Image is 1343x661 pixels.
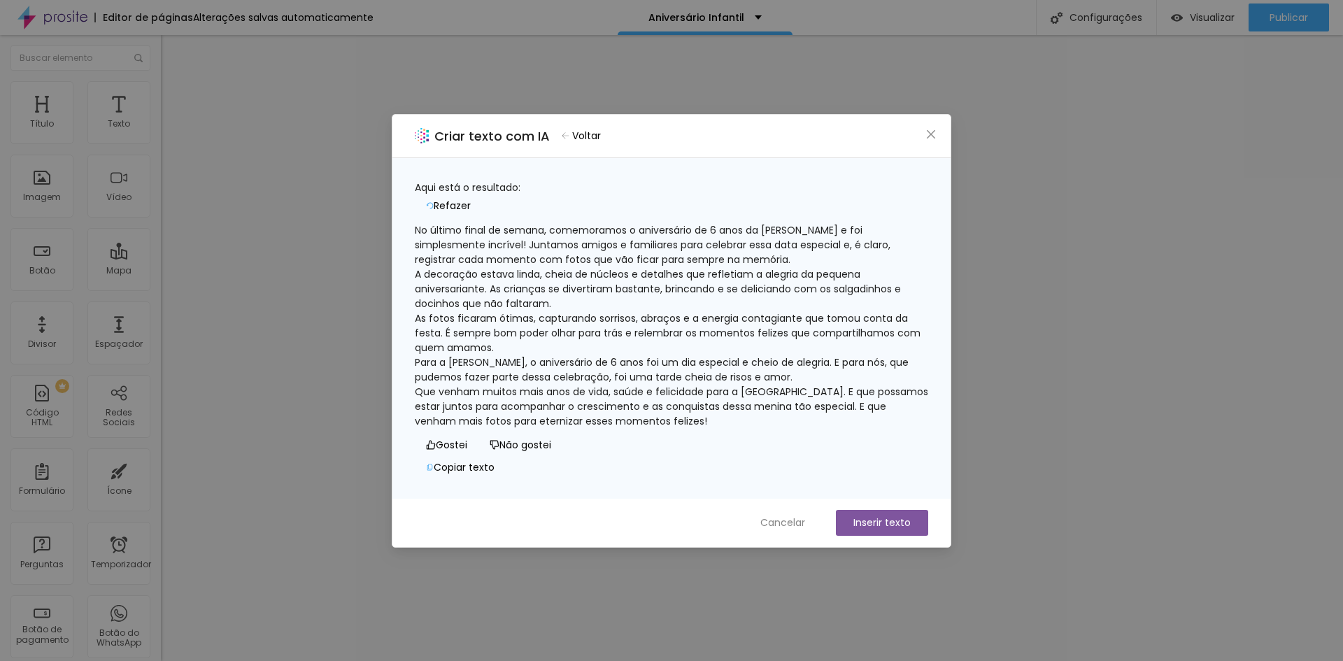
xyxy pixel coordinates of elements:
[426,440,436,450] span: como
[415,385,931,428] font: Que venham muitos mais anos de vida, saúde e felicidade para a [GEOGRAPHIC_DATA]. E que possamos ...
[415,223,893,266] font: No último final de semana, comemoramos o aniversário de 6 anos da [PERSON_NAME] e foi simplesment...
[415,195,482,218] button: Refazer
[434,127,550,145] font: Criar texto com IA
[925,129,937,140] span: fechar
[760,516,805,529] font: Cancelar
[415,355,911,384] font: Para a [PERSON_NAME], o aniversário de 6 anos foi um dia especial e cheio de alegria. E para nós,...
[415,267,904,311] font: A decoração estava linda, cheia de núcleos e detalhes que refletiam a alegria da pequena aniversa...
[572,129,601,143] font: Voltar
[853,516,911,529] font: Inserir texto
[415,180,520,194] font: Aqui está o resultado:
[434,460,495,474] font: Copiar texto
[415,434,478,457] button: Gostei
[434,199,471,213] font: Refazer
[436,438,467,452] font: Gostei
[499,438,551,452] font: Não gostei
[555,126,607,146] button: Voltar
[415,457,506,479] button: Copiar texto
[746,510,819,536] button: Cancelar
[415,311,923,355] font: As fotos ficaram ótimas, capturando sorrisos, abraços e a energia contagiante que tomou conta da ...
[490,440,499,450] span: não gosto
[924,127,939,141] button: Fechar
[478,434,562,457] button: Não gostei
[836,510,928,536] button: Inserir texto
